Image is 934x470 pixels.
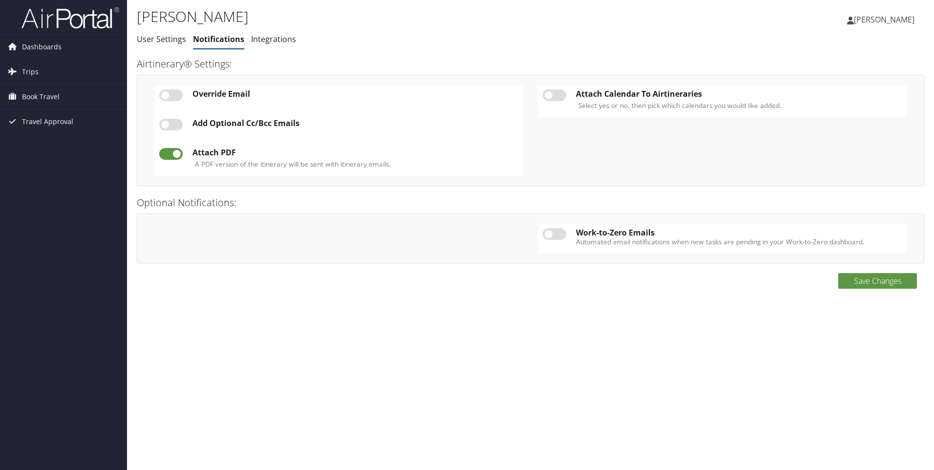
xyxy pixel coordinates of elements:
[192,119,518,128] div: Add Optional Cc/Bcc Emails
[193,34,244,44] a: Notifications
[21,6,119,29] img: airportal-logo.png
[22,85,60,109] span: Book Travel
[22,109,73,134] span: Travel Approval
[251,34,296,44] a: Integrations
[22,60,39,84] span: Trips
[137,196,924,210] h3: Optional Notifications:
[847,5,924,34] a: [PERSON_NAME]
[137,57,924,71] h3: Airtinerary® Settings:
[195,159,391,169] label: A PDF version of the itinerary will be sent with itinerary emails.
[192,148,518,157] div: Attach PDF
[192,89,518,98] div: Override Email
[22,35,62,59] span: Dashboards
[576,228,902,237] div: Work-to-Zero Emails
[838,273,917,289] button: Save Changes
[578,101,782,110] label: Select yes or no, then pick which calendars you would like added.
[576,237,902,247] label: Automated email notifications when new tasks are pending in your Work-to-Zero dashboard.
[576,89,902,98] div: Attach Calendar To Airtineraries
[137,6,662,27] h1: [PERSON_NAME]
[137,34,186,44] a: User Settings
[854,14,914,25] span: [PERSON_NAME]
